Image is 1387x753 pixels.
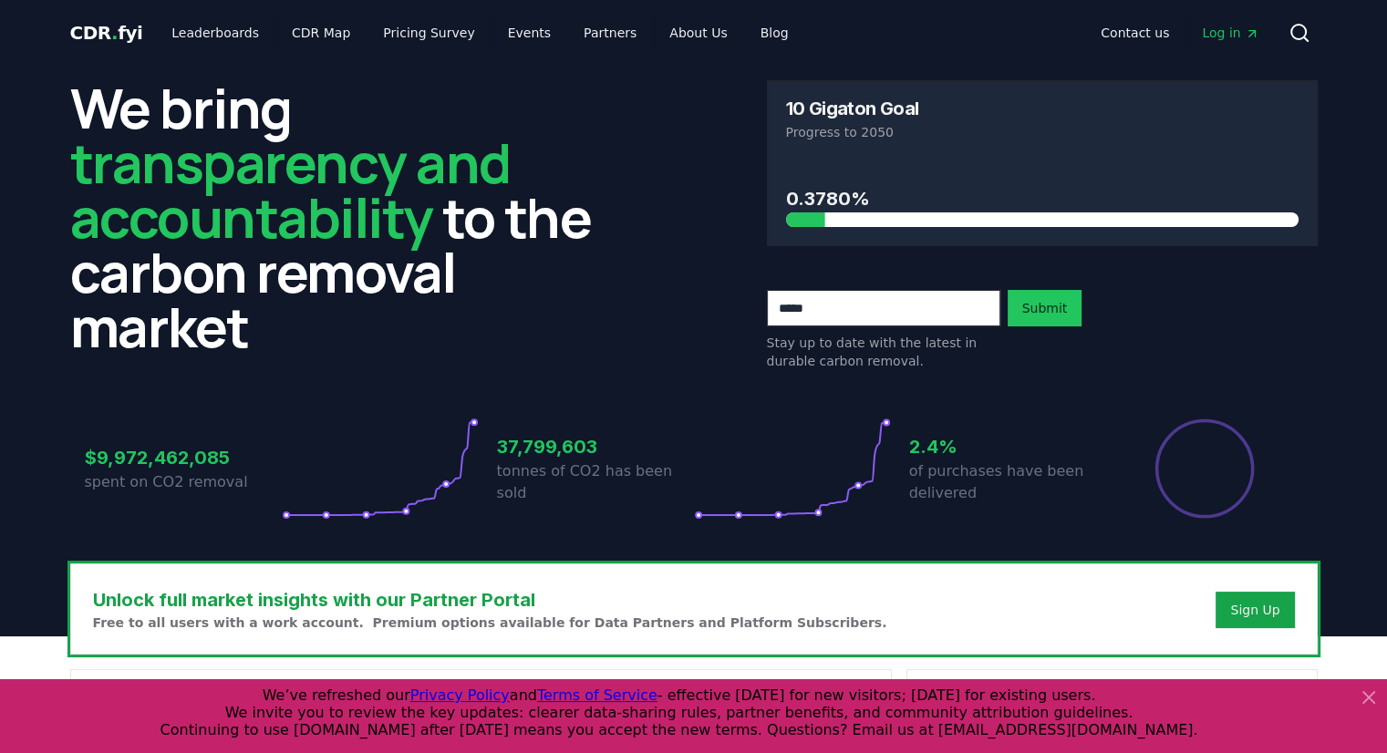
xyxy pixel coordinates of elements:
[1216,592,1294,628] button: Sign Up
[786,99,919,118] h3: 10 Gigaton Goal
[1187,16,1273,49] a: Log in
[70,20,143,46] a: CDR.fyi
[569,16,651,49] a: Partners
[497,433,694,460] h3: 37,799,603
[909,460,1106,504] p: of purchases have been delivered
[786,185,1299,212] h3: 0.3780%
[85,444,282,471] h3: $9,972,462,085
[277,16,365,49] a: CDR Map
[368,16,489,49] a: Pricing Survey
[111,22,118,44] span: .
[70,80,621,354] h2: We bring to the carbon removal market
[70,125,511,254] span: transparency and accountability
[1086,16,1273,49] nav: Main
[493,16,565,49] a: Events
[1230,601,1279,619] a: Sign Up
[70,22,143,44] span: CDR fyi
[93,586,887,614] h3: Unlock full market insights with our Partner Portal
[1154,418,1256,520] div: Percentage of sales delivered
[1086,16,1184,49] a: Contact us
[746,16,803,49] a: Blog
[1202,24,1258,42] span: Log in
[909,433,1106,460] h3: 2.4%
[93,614,887,632] p: Free to all users with a work account. Premium options available for Data Partners and Platform S...
[157,16,274,49] a: Leaderboards
[655,16,741,49] a: About Us
[85,471,282,493] p: spent on CO2 removal
[1008,290,1082,326] button: Submit
[497,460,694,504] p: tonnes of CO2 has been sold
[157,16,802,49] nav: Main
[786,123,1299,141] p: Progress to 2050
[767,334,1000,370] p: Stay up to date with the latest in durable carbon removal.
